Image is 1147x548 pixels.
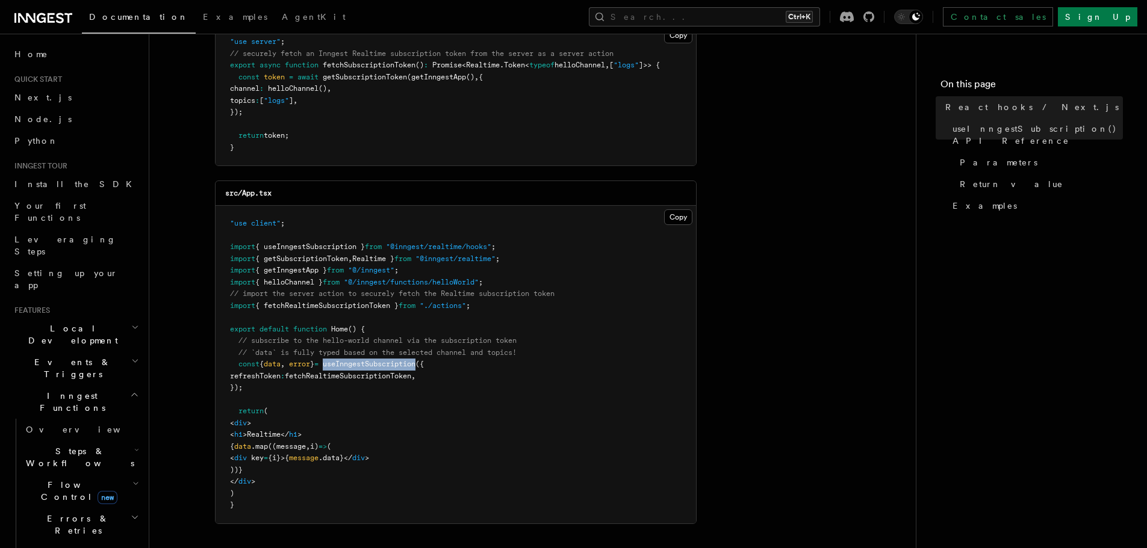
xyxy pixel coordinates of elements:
[260,96,264,105] span: [
[10,43,141,65] a: Home
[943,7,1053,26] a: Contact sales
[196,4,275,32] a: Examples
[203,12,267,22] span: Examples
[953,200,1017,212] span: Examples
[230,442,234,451] span: {
[230,108,243,116] span: });
[399,301,415,310] span: from
[230,61,255,69] span: export
[411,73,466,81] span: getInngestApp
[260,84,264,93] span: :
[10,385,141,419] button: Inngest Functions
[238,348,517,357] span: // `data` is fully typed based on the selected channel and topics!
[234,454,247,462] span: div
[255,301,399,310] span: { fetchRealtimeSubscriptionToken }
[479,73,483,81] span: {
[319,454,352,462] span: .data}</
[268,84,319,93] span: helloChannel
[289,360,310,368] span: error
[479,278,483,286] span: ;
[415,360,424,368] span: ({
[289,430,297,439] span: h1
[365,454,369,462] span: >
[14,114,72,124] span: Node.js
[525,61,529,69] span: <
[331,325,348,333] span: Home
[323,73,407,81] span: getSubscriptionToken
[255,242,365,251] span: { useInngestSubscription }
[10,322,131,346] span: Local Development
[319,84,327,93] span: ()
[282,12,346,22] span: AgentKit
[664,209,692,225] button: Copy
[230,96,255,105] span: topics
[230,489,234,497] span: )
[230,266,255,274] span: import
[415,61,424,69] span: ()
[230,419,234,427] span: <
[238,360,260,368] span: const
[786,11,813,23] kbd: Ctrl+K
[614,61,639,69] span: "logs"
[289,454,319,462] span: message
[21,474,141,508] button: Flow Controlnew
[10,108,141,130] a: Node.js
[251,442,268,451] span: .map
[264,454,268,462] span: =
[281,37,285,46] span: ;
[230,466,243,474] span: ))}
[230,383,243,392] span: });
[243,430,289,439] span: >Realtime</
[281,360,285,368] span: ,
[348,254,352,263] span: ,
[264,73,285,81] span: token
[89,12,188,22] span: Documentation
[589,7,820,26] button: Search...Ctrl+K
[238,336,517,345] span: // subscribe to the hello-world channel via the subscription token
[310,442,319,451] span: i)
[14,48,48,60] span: Home
[323,360,415,368] span: useInngestSubscription
[255,278,323,286] span: { helloChannel }
[955,173,1123,195] a: Return value
[247,419,251,427] span: >
[504,61,525,69] span: Token
[386,242,491,251] span: "@inngest/realtime/hooks"
[21,508,141,541] button: Errors & Retries
[21,445,134,469] span: Steps & Workflows
[327,84,331,93] span: ,
[314,360,319,368] span: =
[10,173,141,195] a: Install the SDK
[289,73,293,81] span: =
[255,96,260,105] span: :
[394,266,399,274] span: ;
[281,372,285,380] span: :
[323,61,415,69] span: fetchSubscriptionToken
[945,101,1119,113] span: React hooks / Next.js
[260,325,289,333] span: default
[289,96,293,105] span: ]
[10,130,141,152] a: Python
[10,195,141,229] a: Your first Functions
[230,301,255,310] span: import
[275,4,353,32] a: AgentKit
[21,479,132,503] span: Flow Control
[230,242,255,251] span: import
[10,75,62,84] span: Quick start
[960,156,1037,168] span: Parameters
[14,268,118,290] span: Setting up your app
[230,143,234,152] span: }
[264,131,289,140] span: token;
[306,442,310,451] span: ,
[10,318,141,351] button: Local Development
[21,419,141,440] a: Overview
[238,407,264,415] span: return
[285,61,319,69] span: function
[466,61,500,69] span: Realtime
[238,131,264,140] span: return
[407,73,411,81] span: (
[960,178,1063,190] span: Return value
[293,325,327,333] span: function
[98,491,117,504] span: new
[230,254,255,263] span: import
